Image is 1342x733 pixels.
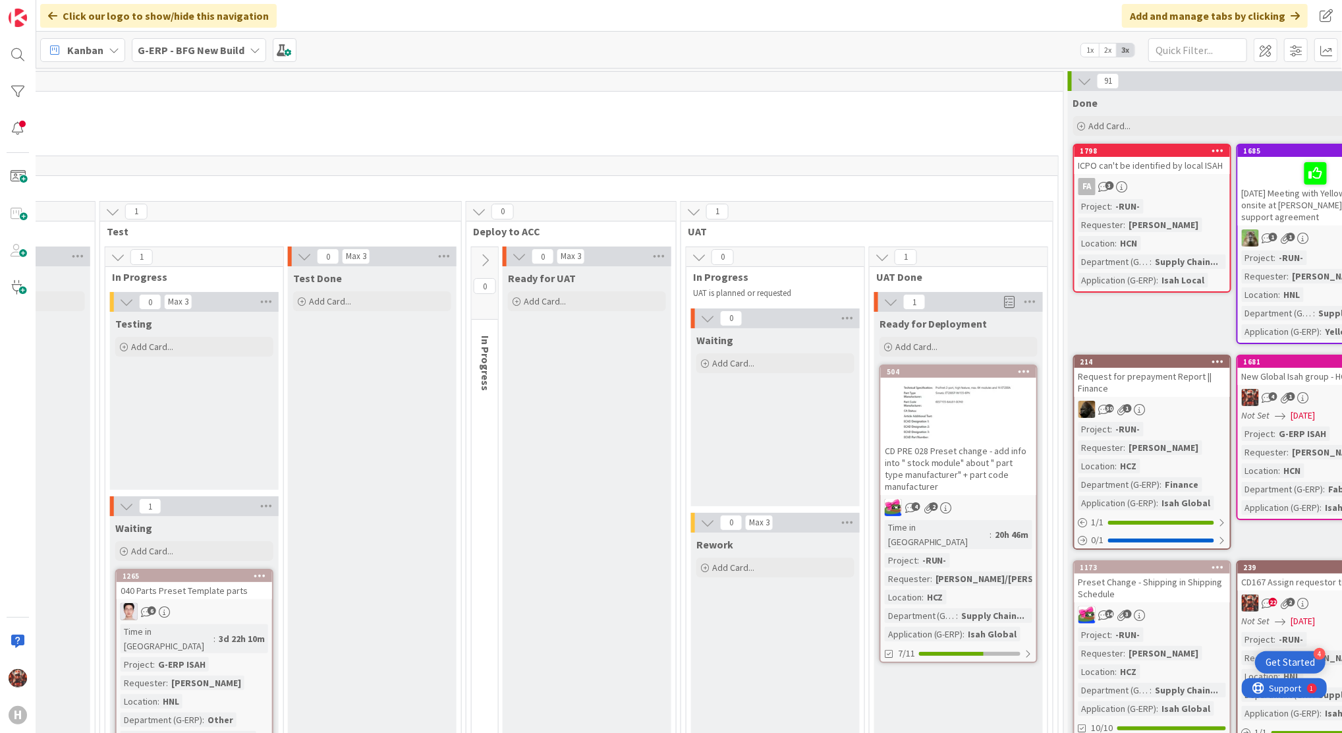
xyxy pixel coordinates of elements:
span: Waiting [115,521,152,535]
img: ND [1078,401,1096,418]
div: HCN [1281,463,1304,478]
a: 1798ICPO can't be identified by local ISAHFAProject:-RUN-Requester:[PERSON_NAME]Location:HCNDepar... [1073,144,1231,293]
div: [PERSON_NAME] [1126,646,1202,660]
div: CD PRE 028 Preset change - add info into " stock module" about " part type manufacturer" + part c... [881,442,1036,495]
div: Project [1078,199,1111,214]
span: : [930,572,932,586]
div: Requester [1078,218,1124,232]
div: Requester [1078,646,1124,660]
div: FA [1075,178,1230,195]
span: 1 [130,249,153,265]
img: JK [1242,389,1259,406]
span: : [990,527,992,542]
div: 0/1 [1075,532,1230,548]
div: -RUN- [1113,199,1144,214]
span: Add Card... [712,562,754,573]
div: H [9,706,27,724]
div: JK [1075,606,1230,624]
div: 214 [1080,357,1230,366]
div: Finance [1162,477,1202,492]
div: Location [885,590,922,604]
div: Project [1242,426,1274,441]
span: : [1274,250,1276,265]
span: : [166,676,168,690]
div: Time in [GEOGRAPHIC_DATA] [885,520,990,549]
div: ND [1075,401,1230,418]
div: Isah Global [1159,701,1214,716]
span: 0 [532,249,554,264]
span: : [1157,496,1159,510]
span: : [1150,683,1152,697]
div: Department (G-ERP) [1078,683,1150,697]
span: : [1320,500,1322,515]
b: G-ERP - BFG New Build [138,44,244,57]
span: 14 [1105,610,1114,618]
span: : [1287,651,1289,665]
div: Get Started [1266,656,1315,669]
span: 4 [912,502,920,511]
div: Other [204,713,237,727]
span: : [1279,463,1281,478]
div: HNL [1281,287,1304,302]
div: Application (G-ERP) [1078,496,1157,510]
span: 1 [1269,233,1277,241]
span: : [1160,477,1162,492]
div: G-ERP ISAH [155,657,209,672]
span: : [1124,440,1126,455]
div: Project [1242,250,1274,265]
div: 4 [1314,648,1326,660]
p: UAT is planned or requested [693,288,849,299]
span: : [1124,218,1126,232]
div: Preset Change - Shipping in Shipping Schedule [1075,573,1230,602]
div: 040 Parts Preset Template parts [117,582,272,599]
span: : [1274,632,1276,647]
div: Supply Chain... [959,608,1028,623]
span: Test Done [293,272,342,285]
div: Department (G-ERP) [1078,477,1160,492]
span: In Progress [693,270,848,283]
div: Department (G-ERP) [885,608,957,623]
span: 2x [1099,44,1117,57]
span: 2 [930,502,938,511]
div: 1265040 Parts Preset Template parts [117,570,272,599]
div: 504CD PRE 028 Preset change - add info into " stock module" about " part type manufacturer" + par... [881,366,1036,495]
div: Project [1078,628,1111,642]
div: 1173 [1075,562,1230,573]
span: 6 [148,606,156,615]
div: HCZ [1117,459,1140,473]
div: Location [1242,287,1279,302]
span: 3 [1105,181,1114,190]
span: : [1287,445,1289,459]
div: Requester [1078,440,1124,455]
div: HCZ [924,590,947,604]
div: Add and manage tabs by clicking [1122,4,1308,28]
span: Done [1073,96,1098,109]
div: 1 [69,5,72,16]
span: 7/11 [898,647,915,660]
img: TT [1242,229,1259,247]
span: Add Card... [131,341,173,353]
div: 1/1 [1075,514,1230,531]
i: Not Set [1242,615,1270,627]
div: Project [1078,422,1111,436]
div: -RUN- [1113,422,1144,436]
span: Rework [696,538,733,551]
div: Department (G-ERP) [1242,306,1314,320]
span: Add Card... [131,545,173,557]
span: : [1274,426,1276,441]
div: Project [121,657,153,672]
div: -RUN- [919,553,950,568]
span: : [1314,306,1316,320]
span: : [1279,669,1281,684]
div: Application (G-ERP) [885,627,963,641]
span: : [1150,254,1152,269]
span: Add Card... [309,295,351,307]
div: Project [1242,632,1274,647]
span: Deploy to ACC [473,225,659,238]
span: In Progress [479,336,492,391]
span: 1 / 1 [1092,515,1104,529]
span: : [957,608,959,623]
span: 0 [720,515,742,531]
span: : [917,553,919,568]
div: Location [121,694,157,709]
